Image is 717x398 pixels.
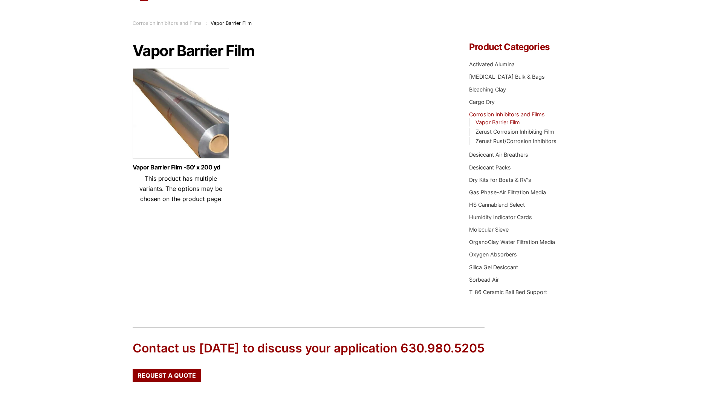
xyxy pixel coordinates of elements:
span: : [205,20,207,26]
span: This product has multiple variants. The options may be chosen on the product page [139,175,222,203]
a: Molecular Sieve [469,226,509,233]
a: Sorbead Air [469,276,499,283]
a: T-86 Ceramic Ball Bed Support [469,289,547,295]
a: Humidity Indicator Cards [469,214,532,220]
a: Request a Quote [133,369,201,382]
a: Oxygen Absorbers [469,251,517,258]
a: Corrosion Inhibitors and Films [133,20,202,26]
a: Cargo Dry [469,99,495,105]
span: Request a Quote [138,372,196,378]
a: Desiccant Air Breathers [469,151,528,158]
a: Bleaching Clay [469,86,506,93]
a: OrganoClay Water Filtration Media [469,239,555,245]
a: Vapor Barrier Film -50′ x 200 yd [133,164,229,171]
a: HS Cannablend Select [469,201,525,208]
a: Dry Kits for Boats & RV's [469,177,531,183]
span: Vapor Barrier Film [211,20,252,26]
a: Desiccant Packs [469,164,511,171]
a: Zerust Rust/Corrosion Inhibitors [475,138,556,144]
a: Gas Phase-Air Filtration Media [469,189,546,195]
a: Silica Gel Desiccant [469,264,518,270]
h1: Vapor Barrier Film [133,43,447,59]
a: Zerust Corrosion Inhibiting Film [475,128,554,135]
h4: Product Categories [469,43,584,52]
a: Activated Alumina [469,61,515,67]
div: Contact us [DATE] to discuss your application 630.980.5205 [133,340,485,357]
a: Corrosion Inhibitors and Films [469,111,545,117]
a: [MEDICAL_DATA] Bulk & Bags [469,73,545,80]
a: Vapor Barrier Film [475,119,520,125]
